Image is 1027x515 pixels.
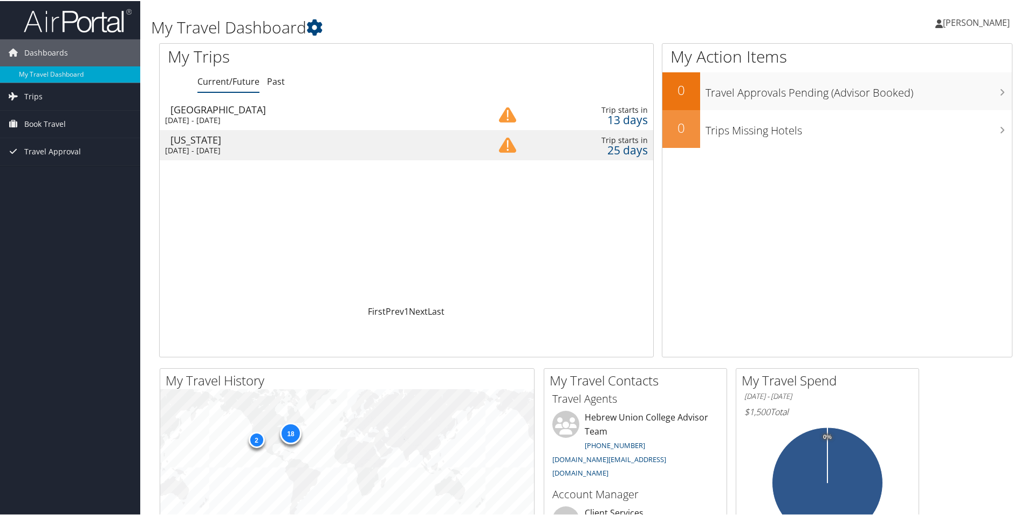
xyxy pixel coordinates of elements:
[24,110,66,137] span: Book Travel
[550,370,727,389] h2: My Travel Contacts
[662,44,1012,67] h1: My Action Items
[545,134,648,144] div: Trip starts in
[662,80,700,98] h2: 0
[823,433,832,439] tspan: 0%
[499,105,516,123] img: alert-flat-solid-caution.png
[552,390,718,405] h3: Travel Agents
[547,410,724,482] li: Hebrew Union College Advisor Team
[267,74,285,86] a: Past
[706,79,1012,99] h3: Travel Approvals Pending (Advisor Booked)
[545,144,648,154] div: 25 days
[662,109,1012,147] a: 0Trips Missing Hotels
[197,74,259,86] a: Current/Future
[165,145,463,154] div: [DATE] - [DATE]
[404,304,409,316] a: 1
[662,118,700,136] h2: 0
[499,135,516,153] img: alert-flat-solid-caution.png
[662,71,1012,109] a: 0Travel Approvals Pending (Advisor Booked)
[409,304,428,316] a: Next
[24,7,132,32] img: airportal-logo.png
[744,405,910,417] h6: Total
[585,439,645,449] a: [PHONE_NUMBER]
[24,82,43,109] span: Trips
[742,370,919,389] h2: My Travel Spend
[552,486,718,501] h3: Account Manager
[706,117,1012,137] h3: Trips Missing Hotels
[24,137,81,164] span: Travel Approval
[170,134,469,144] div: [US_STATE]
[24,38,68,65] span: Dashboards
[368,304,386,316] a: First
[935,5,1021,38] a: [PERSON_NAME]
[168,44,440,67] h1: My Trips
[165,114,463,124] div: [DATE] - [DATE]
[552,453,666,477] a: [DOMAIN_NAME][EMAIL_ADDRESS][DOMAIN_NAME]
[151,15,731,38] h1: My Travel Dashboard
[386,304,404,316] a: Prev
[744,390,910,401] h6: [DATE] - [DATE]
[280,421,302,443] div: 18
[943,16,1010,28] span: [PERSON_NAME]
[248,430,264,446] div: 2
[166,370,534,389] h2: My Travel History
[744,405,770,417] span: $1,500
[170,104,469,113] div: [GEOGRAPHIC_DATA]
[428,304,444,316] a: Last
[545,114,648,124] div: 13 days
[545,104,648,114] div: Trip starts in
